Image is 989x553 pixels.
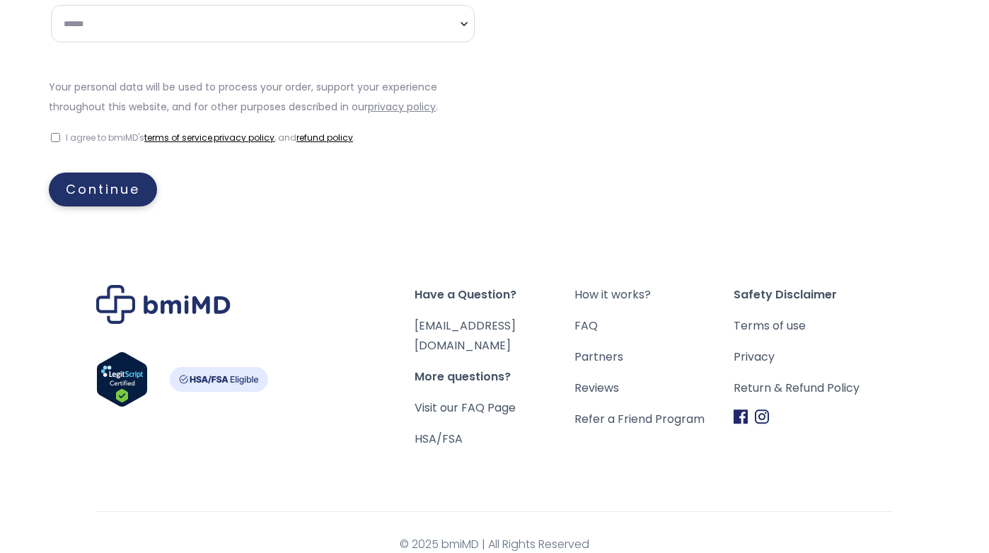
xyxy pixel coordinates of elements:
[169,367,268,392] img: HSA-FSA
[574,409,734,429] a: Refer a Friend Program
[96,351,148,407] img: Verify Approval for www.bmimd.com
[296,132,353,144] a: refund policy
[96,285,231,324] img: Brand Logo
[49,173,157,206] a: Continue
[49,77,477,117] p: Your personal data will be used to process your order, support your experience throughout this we...
[415,318,516,354] a: [EMAIL_ADDRESS][DOMAIN_NAME]
[415,400,516,416] a: Visit our FAQ Page
[368,100,436,114] a: privacy policy
[66,129,355,146] label: I agree to bmiMD's , , and .
[734,316,893,336] a: Terms of use
[734,409,748,424] img: Facebook
[734,285,893,305] span: Safety Disclaimer
[574,378,734,398] a: Reviews
[96,351,148,414] a: Verify LegitScript Approval for www.bmimd.com
[415,285,574,305] span: Have a Question?
[415,431,463,447] a: HSA/FSA
[214,132,274,144] a: privacy policy
[574,285,734,305] a: How it works?
[144,132,212,144] a: terms of service
[734,347,893,367] a: Privacy
[755,409,769,424] img: Instagram
[574,316,734,336] a: FAQ
[734,378,893,398] a: Return & Refund Policy
[574,347,734,367] a: Partners
[415,367,574,387] span: More questions?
